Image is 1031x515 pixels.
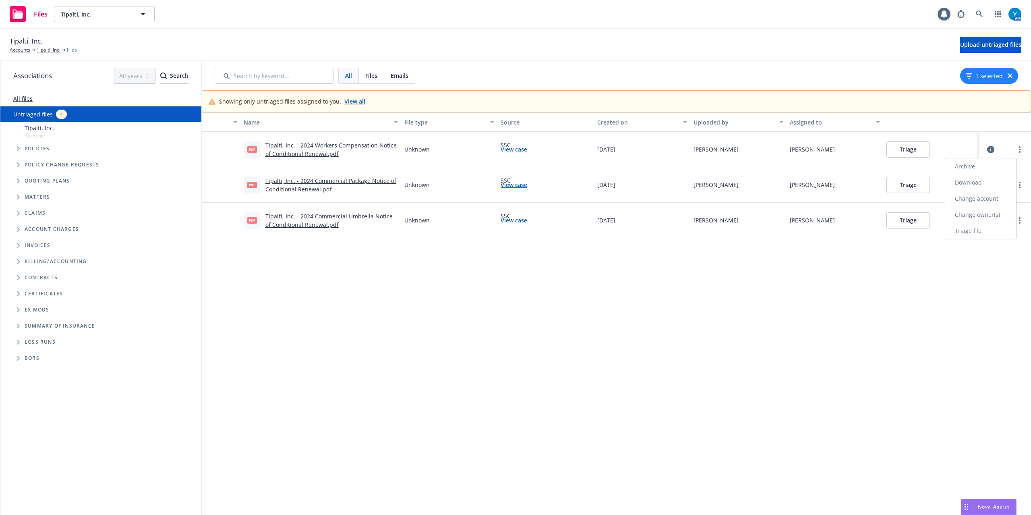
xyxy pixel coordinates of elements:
a: View case [501,216,527,224]
span: Policy change requests [25,162,99,167]
span: Summary of insurance [25,324,95,328]
a: All files [13,95,33,102]
a: Tipalti, Inc. - 2024 Commercial Umbrella Notice of Conditional Renewal.pdf [265,212,393,228]
span: Nova Assist [978,503,1010,510]
button: Triage [886,141,930,158]
span: Contracts [25,275,58,280]
button: Triage [886,212,930,228]
div: File type [404,118,485,127]
span: Invoices [25,243,51,248]
a: Tipalti, Inc. - 2024 Workers Compensation Notice of Conditional Renewal.pdf [265,141,397,158]
input: Search by keyword... [215,68,333,84]
a: Untriaged files [13,110,53,118]
span: Loss Runs [25,340,56,345]
img: photo [1008,8,1021,21]
div: [PERSON_NAME] [790,181,835,189]
span: Billing/Accounting [25,259,87,264]
a: more [1015,145,1025,154]
span: [DATE] [597,181,615,189]
a: Archive [945,158,1016,174]
span: [DATE] [597,145,615,154]
button: 1 selected [966,72,1003,80]
div: Search [160,68,188,83]
div: Source [501,118,590,127]
a: Search [971,6,988,22]
span: Quoting plans [25,179,70,183]
a: Accounts [10,46,30,54]
div: Folder Tree Example [0,253,201,366]
div: Name [244,118,389,127]
span: pdf [247,146,257,152]
div: [PERSON_NAME] [790,145,835,154]
span: Certificates [25,291,63,296]
span: pdf [247,182,257,188]
span: [DATE] [597,216,615,224]
a: Change owner(s) [945,207,1016,223]
div: Showing only untriaged files assigned to you. [219,97,365,106]
div: Assigned to [790,118,871,127]
span: All [345,71,352,80]
span: Tipalti, Inc. [61,10,130,19]
div: Tree Example [0,122,201,253]
a: more [1015,180,1025,190]
a: Tipalti, Inc. - 2024 Commercial Package Notice of Conditional Renewal.pdf [265,177,396,193]
button: File type [401,112,497,132]
a: Download [945,174,1016,191]
span: Emails [391,71,408,80]
span: Files [67,46,77,54]
button: Uploaded by [690,112,787,132]
a: View case [501,181,527,189]
div: [PERSON_NAME] [694,181,739,189]
button: SearchSearch [160,68,188,84]
a: Files [6,3,51,25]
a: Report a Bug [953,6,969,22]
span: Ex Mods [25,307,49,312]
a: Tipalti, Inc. [37,46,60,54]
div: [PERSON_NAME] [790,216,835,224]
a: more [1015,216,1025,225]
button: Name [240,112,401,132]
button: Upload untriaged files [960,37,1021,53]
div: Uploaded by [694,118,774,127]
span: Account charges [25,227,79,232]
a: Triage file [945,223,1016,239]
button: Source [497,112,594,132]
div: [PERSON_NAME] [694,145,739,154]
span: Policies [25,146,50,151]
button: Assigned to [787,112,883,132]
span: Associations [13,71,52,81]
span: pdf [247,217,257,223]
a: Switch app [990,6,1006,22]
a: View all [344,97,365,106]
span: Matters [25,195,50,199]
button: Tipalti, Inc. [54,6,155,22]
button: Created on [594,112,690,132]
span: Claims [25,211,46,216]
span: Tipalti, Inc. [10,36,42,46]
span: Upload untriaged files [960,41,1021,48]
span: BORs [25,356,39,361]
span: Account [25,132,54,139]
span: Tipalti, Inc. [25,124,54,132]
div: [PERSON_NAME] [694,216,739,224]
button: Triage [886,177,930,193]
div: Created on [597,118,678,127]
div: 4 [56,110,67,119]
div: Drag to move [961,499,971,515]
span: Files [365,71,377,80]
a: Change account [945,191,1016,207]
a: View case [501,145,527,154]
svg: Search [160,73,167,79]
button: Nova Assist [961,499,1017,515]
span: Files [34,11,48,17]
